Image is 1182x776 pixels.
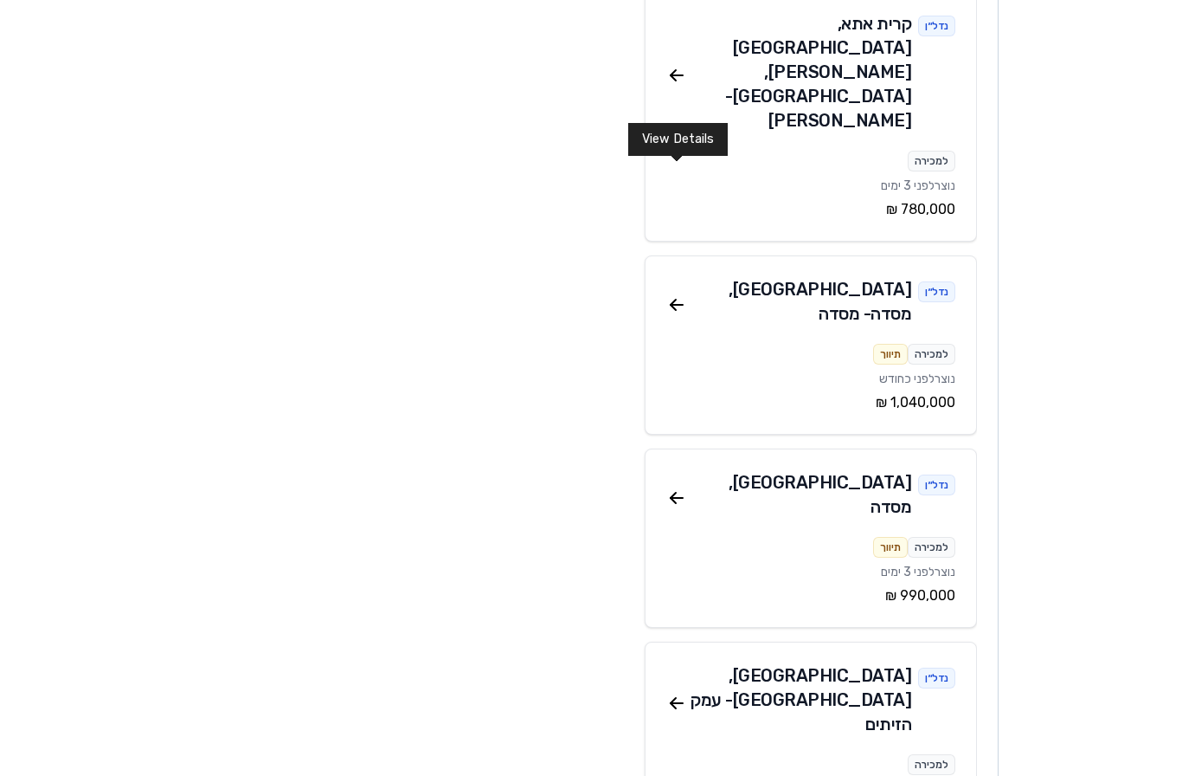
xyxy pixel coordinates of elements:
[908,151,955,171] div: למכירה
[873,537,908,558] div: תיווך
[908,537,955,558] div: למכירה
[687,11,912,133] div: קרית אתא , [GEOGRAPHIC_DATA][PERSON_NAME], [GEOGRAPHIC_DATA] - [PERSON_NAME]
[918,668,955,689] div: נדל״ן
[881,565,955,579] span: נוצר לפני 3 ימים
[687,470,912,519] div: [GEOGRAPHIC_DATA] , מסדה
[918,16,955,36] div: נדל״ן
[687,663,912,736] div: [GEOGRAPHIC_DATA] , [GEOGRAPHIC_DATA] - עמק הזיתים
[666,392,955,413] div: ‏1,040,000 ‏₪
[873,344,908,365] div: תיווך
[918,281,955,302] div: נדל״ן
[687,277,912,326] div: [GEOGRAPHIC_DATA] , מסדה - מסדה
[908,344,955,365] div: למכירה
[879,372,955,386] span: נוצר לפני כחודש
[666,585,955,606] div: ‏990,000 ‏₪
[881,178,955,193] span: נוצר לפני 3 ימים
[918,475,955,495] div: נדל״ן
[908,754,955,775] div: למכירה
[666,199,955,220] div: ‏780,000 ‏₪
